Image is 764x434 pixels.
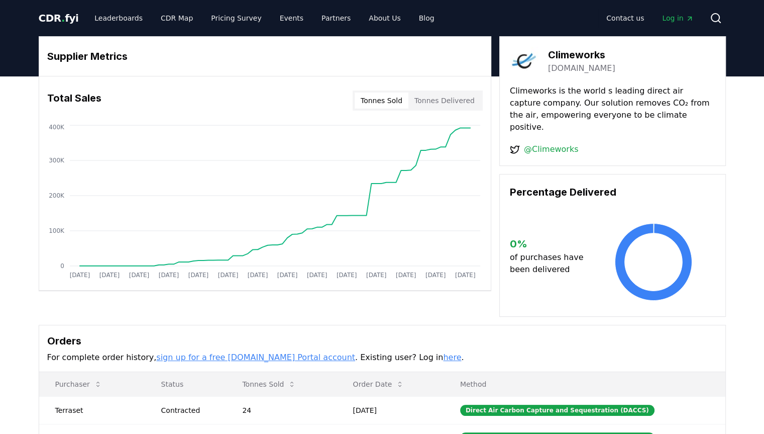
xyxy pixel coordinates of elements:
[49,192,65,199] tspan: 200K
[272,9,311,27] a: Events
[49,124,65,131] tspan: 400K
[153,9,201,27] a: CDR Map
[396,272,416,279] tspan: [DATE]
[203,9,269,27] a: Pricing Survey
[337,396,444,424] td: [DATE]
[460,405,654,416] div: Direct Air Carbon Capture and Sequestration (DACCS)
[443,353,461,362] a: here
[156,353,355,362] a: sign up for a free [DOMAIN_NAME] Portal account
[217,272,238,279] tspan: [DATE]
[47,91,101,111] h3: Total Sales
[452,379,717,389] p: Method
[49,227,65,234] tspan: 100K
[47,374,110,394] button: Purchaser
[510,236,592,251] h3: 0 %
[61,12,65,24] span: .
[39,11,79,25] a: CDR.fyi
[47,333,717,349] h3: Orders
[47,49,483,64] h3: Supplier Metrics
[548,62,615,74] a: [DOMAIN_NAME]
[86,9,151,27] a: Leaderboards
[60,263,64,270] tspan: 0
[158,272,179,279] tspan: [DATE]
[129,272,149,279] tspan: [DATE]
[654,9,701,27] a: Log in
[345,374,412,394] button: Order Date
[455,272,476,279] tspan: [DATE]
[277,272,297,279] tspan: [DATE]
[153,379,219,389] p: Status
[69,272,90,279] tspan: [DATE]
[411,9,443,27] a: Blog
[524,143,579,155] a: @Climeworks
[99,272,120,279] tspan: [DATE]
[510,251,592,276] p: of purchases have been delivered
[188,272,208,279] tspan: [DATE]
[361,9,408,27] a: About Us
[307,272,328,279] tspan: [DATE]
[510,47,538,75] img: Climeworks-logo
[49,157,65,164] tspan: 300K
[408,93,481,109] button: Tonnes Delivered
[598,9,701,27] nav: Main
[510,185,715,200] h3: Percentage Delivered
[226,396,337,424] td: 24
[598,9,652,27] a: Contact us
[161,405,219,415] div: Contracted
[337,272,357,279] tspan: [DATE]
[39,12,79,24] span: CDR fyi
[39,396,145,424] td: Terraset
[47,352,717,364] p: For complete order history, . Existing user? Log in .
[313,9,359,27] a: Partners
[86,9,442,27] nav: Main
[548,47,615,62] h3: Climeworks
[247,272,268,279] tspan: [DATE]
[355,93,408,109] button: Tonnes Sold
[425,272,446,279] tspan: [DATE]
[234,374,304,394] button: Tonnes Sold
[662,13,693,23] span: Log in
[366,272,387,279] tspan: [DATE]
[510,85,715,133] p: Climeworks is the world s leading direct air capture company. Our solution removes CO₂ from the a...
